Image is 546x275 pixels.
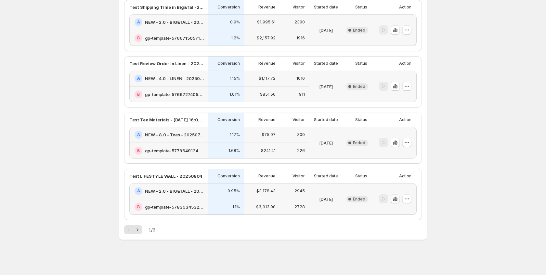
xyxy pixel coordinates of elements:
[299,92,305,97] p: 911
[355,61,367,66] p: Status
[145,35,204,41] h2: gp-template-576671505711104586
[256,188,276,194] p: $3,178.43
[258,173,276,179] p: Revenue
[231,35,240,41] p: 1.2%
[258,61,276,66] p: Revenue
[145,204,204,210] h2: gp-template-578393453210108539
[230,20,240,25] p: 0.9%
[230,76,240,81] p: 1.15%
[227,188,240,194] p: 0.95%
[257,35,276,41] p: $2,157.92
[256,204,276,210] p: $3,913.90
[230,132,240,137] p: 1.17%
[355,5,367,10] p: Status
[297,148,305,153] p: 226
[399,117,411,122] p: Action
[314,5,338,10] p: Started date
[355,117,367,122] p: Status
[129,173,202,179] p: Test LIFESTYLE WALL - 20250804
[129,117,204,123] p: Test Tee Materials - [DATE] 16:03:55
[292,117,305,122] p: Visitor
[145,19,204,25] h2: NEW - 2.0 - BIG&TALL - 20250709
[319,27,333,34] p: [DATE]
[137,204,140,210] h2: B
[137,188,140,194] h2: A
[314,173,338,179] p: Started date
[124,225,142,234] nav: Pagination
[262,132,276,137] p: $75.97
[228,148,240,153] p: 1.68%
[260,92,276,97] p: $851.56
[294,188,305,194] p: 2945
[294,20,305,25] p: 2300
[137,132,140,137] h2: A
[296,76,305,81] p: 1016
[399,61,411,66] p: Action
[133,225,142,234] button: Next
[229,92,240,97] p: 1.01%
[259,76,276,81] p: $1,117.72
[129,60,204,67] p: Test Review Order in Linen - 20250723
[145,75,204,82] h2: NEW - 4.0 - LINEN - 20250702
[355,173,367,179] p: Status
[296,35,305,41] p: 1916
[217,61,240,66] p: Conversion
[294,204,305,210] p: 2728
[137,92,140,97] h2: B
[232,204,240,210] p: 1.1%
[149,227,155,233] span: 1 / 2
[145,131,204,138] h2: NEW - 8.0 - Tees - 20250730
[399,173,411,179] p: Action
[319,196,333,202] p: [DATE]
[353,28,365,33] span: Ended
[258,117,276,122] p: Revenue
[145,188,204,194] h2: NEW - 2.0 - BIG&TALL - 20250709
[319,83,333,90] p: [DATE]
[217,173,240,179] p: Conversion
[137,35,140,41] h2: B
[314,61,338,66] p: Started date
[257,20,276,25] p: $1,995.61
[292,61,305,66] p: Visitor
[217,117,240,122] p: Conversion
[353,140,365,145] span: Ended
[129,4,204,10] p: Test Shipping Time in Big&Tall-20250723
[353,84,365,89] span: Ended
[145,147,204,154] h2: gp-template-577964913452909330
[297,132,305,137] p: 300
[137,148,140,153] h2: B
[217,5,240,10] p: Conversion
[314,117,338,122] p: Started date
[137,76,140,81] h2: A
[258,5,276,10] p: Revenue
[145,91,204,98] h2: gp-template-576672740547756995
[261,148,276,153] p: $241.41
[353,197,365,202] span: Ended
[399,5,411,10] p: Action
[292,173,305,179] p: Visitor
[292,5,305,10] p: Visitor
[137,20,140,25] h2: A
[319,140,333,146] p: [DATE]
